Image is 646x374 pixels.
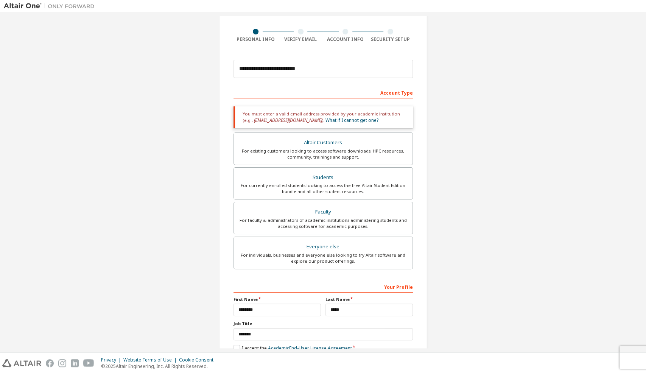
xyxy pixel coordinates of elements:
[238,182,408,195] div: For currently enrolled students looking to access the free Altair Student Edition bundle and all ...
[2,359,41,367] img: altair_logo.svg
[238,172,408,183] div: Students
[268,345,352,351] a: Academic End-User License Agreement
[233,345,352,351] label: I accept the
[278,36,323,42] div: Verify Email
[233,296,321,302] label: First Name
[238,217,408,229] div: For faculty & administrators of academic institutions administering students and accessing softwa...
[123,357,179,363] div: Website Terms of Use
[238,137,408,148] div: Altair Customers
[238,207,408,217] div: Faculty
[71,359,79,367] img: linkedin.svg
[83,359,94,367] img: youtube.svg
[238,242,408,252] div: Everyone else
[4,2,98,10] img: Altair One
[46,359,54,367] img: facebook.svg
[323,36,368,42] div: Account Info
[233,280,413,293] div: Your Profile
[238,252,408,264] div: For individuals, businesses and everyone else looking to try Altair software and explore our prod...
[101,363,218,369] p: © 2025 Altair Engineering, Inc. All Rights Reserved.
[233,106,413,128] div: You must enter a valid email address provided by your academic institution (e.g., ).
[233,321,413,327] label: Job Title
[325,117,378,123] a: What if I cannot get one?
[254,117,322,123] span: [EMAIL_ADDRESS][DOMAIN_NAME]
[368,36,413,42] div: Security Setup
[325,296,413,302] label: Last Name
[233,86,413,98] div: Account Type
[101,357,123,363] div: Privacy
[58,359,66,367] img: instagram.svg
[238,148,408,160] div: For existing customers looking to access software downloads, HPC resources, community, trainings ...
[179,357,218,363] div: Cookie Consent
[233,36,279,42] div: Personal Info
